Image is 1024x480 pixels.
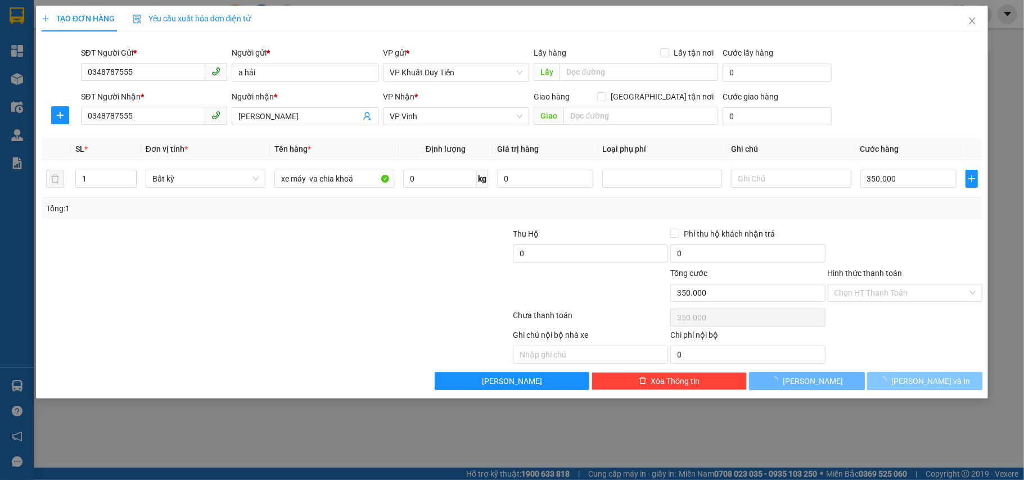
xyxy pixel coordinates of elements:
span: TẠO ĐƠN HÀNG [42,14,115,23]
span: SL [75,144,84,153]
span: Giao hàng [534,92,570,101]
input: 0 [497,170,593,188]
span: Yêu cầu xuất hóa đơn điện tử [133,14,251,23]
span: plus [966,174,977,183]
span: [PERSON_NAME] [783,375,843,387]
span: [GEOGRAPHIC_DATA] tận nơi [606,90,718,103]
button: delete [46,170,64,188]
span: Xóa Thông tin [651,375,700,387]
span: Đơn vị tính [146,144,188,153]
span: Phí thu hộ khách nhận trả [679,228,779,240]
span: Lấy hàng [534,48,566,57]
img: icon [133,15,142,24]
span: phone [211,111,220,120]
span: Giao [534,107,563,125]
span: user-add [363,112,372,121]
span: plus [52,111,69,120]
button: deleteXóa Thông tin [592,372,747,390]
button: Close [957,6,988,37]
button: [PERSON_NAME] và In [867,372,983,390]
span: Tên hàng [274,144,311,153]
div: Người nhận [232,90,378,103]
th: Loại phụ phí [598,138,727,160]
input: VD: Bàn, Ghế [274,170,394,188]
button: plus [51,106,69,124]
span: Giá trị hàng [497,144,539,153]
span: [PERSON_NAME] và In [891,375,970,387]
span: Lấy [534,63,560,81]
span: VP Khuất Duy Tiến [390,64,523,81]
input: Nhập ghi chú [513,346,668,364]
input: Cước giao hàng [723,107,831,125]
span: VP Vinh [390,108,523,125]
label: Hình thức thanh toán [828,269,903,278]
button: [PERSON_NAME] [749,372,865,390]
div: Người gửi [232,47,378,59]
div: VP gửi [383,47,530,59]
div: Chi phí nội bộ [670,329,825,346]
div: Ghi chú nội bộ nhà xe [513,329,668,346]
button: [PERSON_NAME] [435,372,590,390]
label: Cước giao hàng [723,92,778,101]
span: plus [42,15,49,22]
span: kg [477,170,488,188]
span: Lấy tận nơi [669,47,718,59]
span: Tổng cước [670,269,707,278]
span: [PERSON_NAME] [482,375,542,387]
button: plus [966,170,978,188]
div: Chưa thanh toán [512,309,669,329]
input: Dọc đường [563,107,718,125]
span: loading [879,377,891,384]
span: phone [211,67,220,76]
span: delete [639,377,647,386]
span: VP Nhận [383,92,414,101]
input: Dọc đường [560,63,718,81]
div: SĐT Người Nhận [81,90,228,103]
span: Bất kỳ [152,170,259,187]
input: Ghi Chú [731,170,851,188]
span: Định lượng [426,144,466,153]
label: Cước lấy hàng [723,48,773,57]
span: loading [770,377,783,384]
span: close [968,16,977,25]
th: Ghi chú [727,138,855,160]
span: Thu Hộ [513,229,539,238]
div: Tổng: 1 [46,202,396,215]
input: Cước lấy hàng [723,64,831,81]
span: Cước hàng [860,144,899,153]
div: SĐT Người Gửi [81,47,228,59]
